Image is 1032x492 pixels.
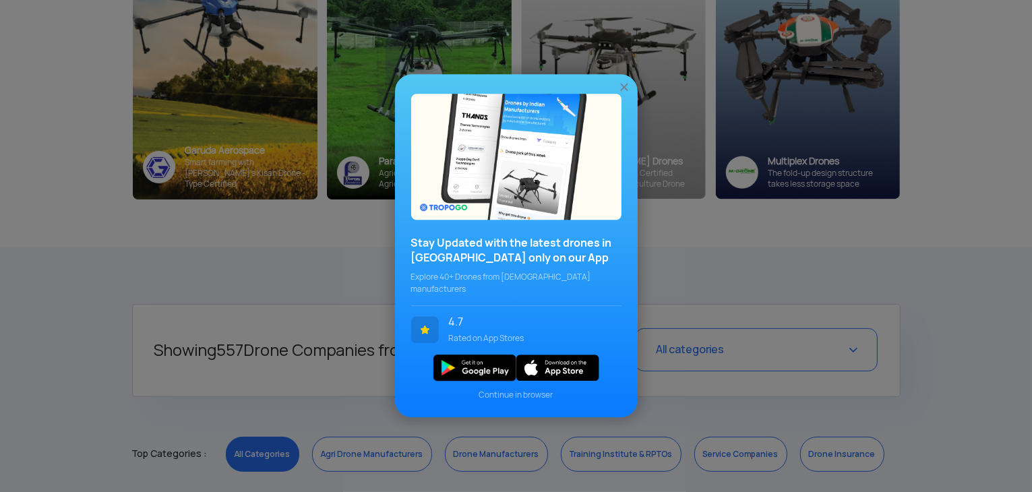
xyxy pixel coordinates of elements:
[411,390,621,402] span: Continue in browser
[411,94,621,220] img: bg_popupecosystem.png
[449,332,611,344] span: Rated on App Stores
[433,355,516,381] img: img_playstore.png
[617,81,631,94] img: ic_close.png
[411,271,621,295] span: Explore 40+ Drones from [DEMOGRAPHIC_DATA] manufacturers
[411,316,439,343] img: ic_star.svg
[449,316,611,328] span: 4.7
[411,236,621,266] h3: Stay Updated with the latest drones in [GEOGRAPHIC_DATA] only on our App
[516,355,599,381] img: ios_new.svg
